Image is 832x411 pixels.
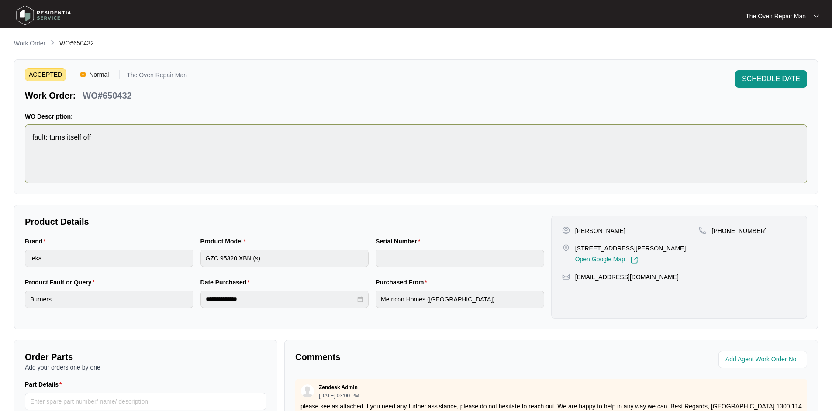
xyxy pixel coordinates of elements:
[735,70,807,88] button: SCHEDULE DATE
[746,12,806,21] p: The Oven Repair Man
[562,226,570,234] img: user-pin
[25,237,49,246] label: Brand
[562,273,570,281] img: map-pin
[295,351,545,363] p: Comments
[562,244,570,252] img: map-pin
[742,74,800,84] span: SCHEDULE DATE
[59,40,94,47] span: WO#650432
[376,250,544,267] input: Serial Number
[25,112,807,121] p: WO Description:
[575,244,688,253] p: [STREET_ADDRESS][PERSON_NAME],
[376,278,431,287] label: Purchased From
[25,291,193,308] input: Product Fault or Query
[49,39,56,46] img: chevron-right
[25,124,807,183] textarea: fault: turns itself off
[699,226,707,234] img: map-pin
[25,250,193,267] input: Brand
[25,393,266,410] input: Part Details
[86,68,112,81] span: Normal
[301,384,314,397] img: user.svg
[376,237,424,246] label: Serial Number
[712,226,767,235] p: [PHONE_NUMBER]
[25,351,266,363] p: Order Parts
[25,89,76,102] p: Work Order:
[25,363,266,372] p: Add your orders one by one
[80,72,86,77] img: Vercel Logo
[725,354,802,365] input: Add Agent Work Order No.
[200,278,253,287] label: Date Purchased
[12,39,47,48] a: Work Order
[25,68,66,81] span: ACCEPTED
[200,250,369,267] input: Product Model
[206,295,356,304] input: Date Purchased
[319,384,358,391] p: Zendesk Admin
[319,393,359,398] p: [DATE] 03:00 PM
[25,380,66,389] label: Part Details
[83,89,131,102] p: WO#650432
[14,39,45,48] p: Work Order
[127,72,187,81] p: The Oven Repair Man
[25,216,544,228] p: Product Details
[575,226,625,235] p: [PERSON_NAME]
[814,14,819,18] img: dropdown arrow
[575,256,638,264] a: Open Google Map
[376,291,544,308] input: Purchased From
[630,256,638,264] img: Link-External
[575,273,679,281] p: [EMAIL_ADDRESS][DOMAIN_NAME]
[200,237,250,246] label: Product Model
[13,2,74,28] img: residentia service logo
[25,278,98,287] label: Product Fault or Query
